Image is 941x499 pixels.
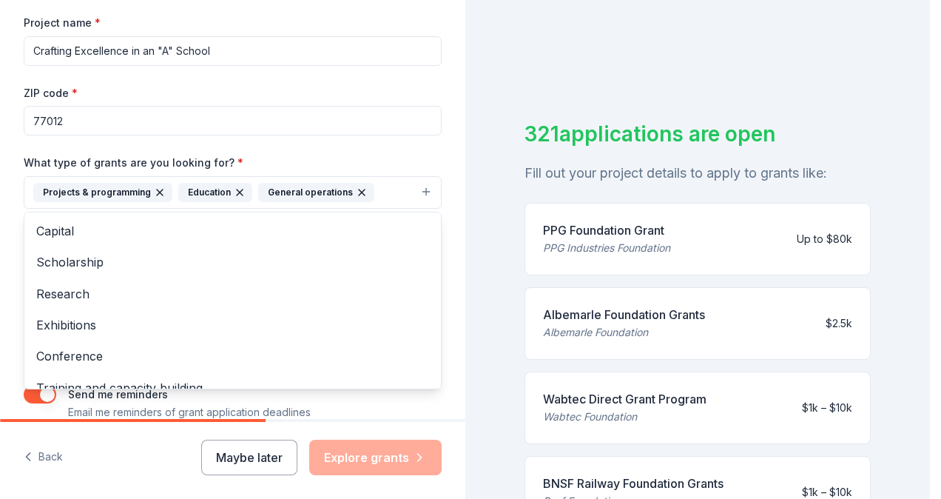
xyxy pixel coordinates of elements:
span: Capital [36,221,429,241]
div: General operations [258,183,374,202]
span: Research [36,284,429,304]
span: Exhibitions [36,315,429,335]
button: Projects & programmingEducationGeneral operations [24,176,442,209]
span: Training and capacity building [36,378,429,398]
div: Projects & programming [33,183,172,202]
div: Projects & programmingEducationGeneral operations [24,212,442,389]
span: Conference [36,346,429,366]
span: Scholarship [36,252,429,272]
div: Education [178,183,252,202]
